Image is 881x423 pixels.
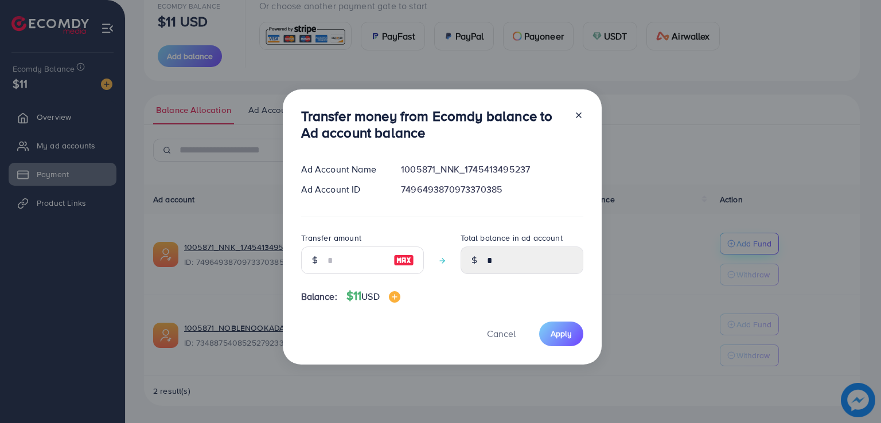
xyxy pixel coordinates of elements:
[346,289,400,303] h4: $11
[392,163,592,176] div: 1005871_NNK_1745413495237
[301,232,361,244] label: Transfer amount
[392,183,592,196] div: 7496493870973370385
[539,322,583,346] button: Apply
[301,290,337,303] span: Balance:
[389,291,400,303] img: image
[292,163,392,176] div: Ad Account Name
[361,290,379,303] span: USD
[301,108,565,141] h3: Transfer money from Ecomdy balance to Ad account balance
[393,253,414,267] img: image
[473,322,530,346] button: Cancel
[487,327,516,340] span: Cancel
[292,183,392,196] div: Ad Account ID
[461,232,563,244] label: Total balance in ad account
[551,328,572,339] span: Apply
